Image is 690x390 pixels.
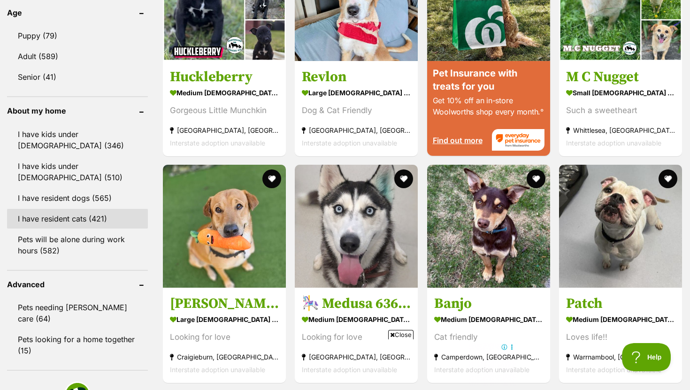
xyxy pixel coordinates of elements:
[566,68,675,85] h3: M C Nugget
[302,104,411,116] div: Dog & Cat Friendly
[434,295,543,313] h3: Banjo
[302,123,411,136] strong: [GEOGRAPHIC_DATA], [GEOGRAPHIC_DATA]
[170,295,279,313] h3: [PERSON_NAME]
[170,331,279,344] div: Looking for love
[566,104,675,116] div: Such a sweetheart
[434,351,543,363] strong: Camperdown, [GEOGRAPHIC_DATA]
[566,313,675,326] strong: medium [DEMOGRAPHIC_DATA] Dog
[395,169,414,188] button: favourite
[302,138,397,146] span: Interstate adoption unavailable
[7,209,148,229] a: I have resident cats (421)
[170,351,279,363] strong: Craigieburn, [GEOGRAPHIC_DATA]
[302,68,411,85] h3: Revlon
[434,313,543,326] strong: medium [DEMOGRAPHIC_DATA] Dog
[163,165,286,288] img: Ted - Mixed breed Dog
[170,123,279,136] strong: [GEOGRAPHIC_DATA], [GEOGRAPHIC_DATA]
[302,85,411,99] strong: large [DEMOGRAPHIC_DATA] Dog
[302,295,411,313] h3: 🎠 Medusa 6366 🎠
[527,169,545,188] button: favourite
[566,295,675,313] h3: Patch
[7,26,148,46] a: Puppy (79)
[170,68,279,85] h3: Huckleberry
[7,188,148,208] a: I have resident dogs (565)
[295,288,418,383] a: 🎠 Medusa 6366 🎠 medium [DEMOGRAPHIC_DATA] Dog Looking for love [GEOGRAPHIC_DATA], [GEOGRAPHIC_DAT...
[559,288,682,383] a: Patch medium [DEMOGRAPHIC_DATA] Dog Loves life!! Warrnambool, [GEOGRAPHIC_DATA] Interstate adopti...
[295,61,418,156] a: Revlon large [DEMOGRAPHIC_DATA] Dog Dog & Cat Friendly [GEOGRAPHIC_DATA], [GEOGRAPHIC_DATA] Inter...
[7,124,148,155] a: I have kids under [DEMOGRAPHIC_DATA] (346)
[566,366,661,374] span: Interstate adoption unavailable
[7,298,148,329] a: Pets needing [PERSON_NAME] care (64)
[566,138,661,146] span: Interstate adoption unavailable
[134,0,140,7] img: adc.png
[170,313,279,326] strong: large [DEMOGRAPHIC_DATA] Dog
[170,138,265,146] span: Interstate adoption unavailable
[163,288,286,383] a: [PERSON_NAME] large [DEMOGRAPHIC_DATA] Dog Looking for love Craigieburn, [GEOGRAPHIC_DATA] Inters...
[170,104,279,116] div: Gorgeous Little Munchkin
[659,169,677,188] button: favourite
[170,85,279,99] strong: medium [DEMOGRAPHIC_DATA] Dog
[170,366,265,374] span: Interstate adoption unavailable
[7,156,148,187] a: I have kids under [DEMOGRAPHIC_DATA] (510)
[7,67,148,87] a: Senior (41)
[566,123,675,136] strong: Whittlesea, [GEOGRAPHIC_DATA]
[434,331,543,344] div: Cat friendly
[7,280,148,289] header: Advanced
[7,329,148,360] a: Pets looking for a home together (15)
[7,46,148,66] a: Adult (589)
[566,351,675,363] strong: Warrnambool, [GEOGRAPHIC_DATA]
[566,331,675,344] div: Loves life!!
[427,165,550,288] img: Banjo - Australian Kelpie Dog
[7,8,148,17] header: Age
[295,165,418,288] img: 🎠 Medusa 6366 🎠 - Siberian Husky Dog
[7,107,148,115] header: About my home
[622,343,671,371] iframe: Help Scout Beacon - Open
[434,366,529,374] span: Interstate adoption unavailable
[388,330,414,339] span: Close
[559,165,682,288] img: Patch - Australian Bulldog
[302,313,411,326] strong: medium [DEMOGRAPHIC_DATA] Dog
[262,169,281,188] button: favourite
[427,288,550,383] a: Banjo medium [DEMOGRAPHIC_DATA] Dog Cat friendly Camperdown, [GEOGRAPHIC_DATA] Interstate adoptio...
[163,61,286,156] a: Huckleberry medium [DEMOGRAPHIC_DATA] Dog Gorgeous Little Munchkin [GEOGRAPHIC_DATA], [GEOGRAPHIC...
[7,229,148,260] a: Pets will be alone during work hours (582)
[559,61,682,156] a: M C Nugget small [DEMOGRAPHIC_DATA] Dog Such a sweetheart Whittlesea, [GEOGRAPHIC_DATA] Interstat...
[174,343,516,385] iframe: Advertisement
[302,331,411,344] div: Looking for love
[566,85,675,99] strong: small [DEMOGRAPHIC_DATA] Dog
